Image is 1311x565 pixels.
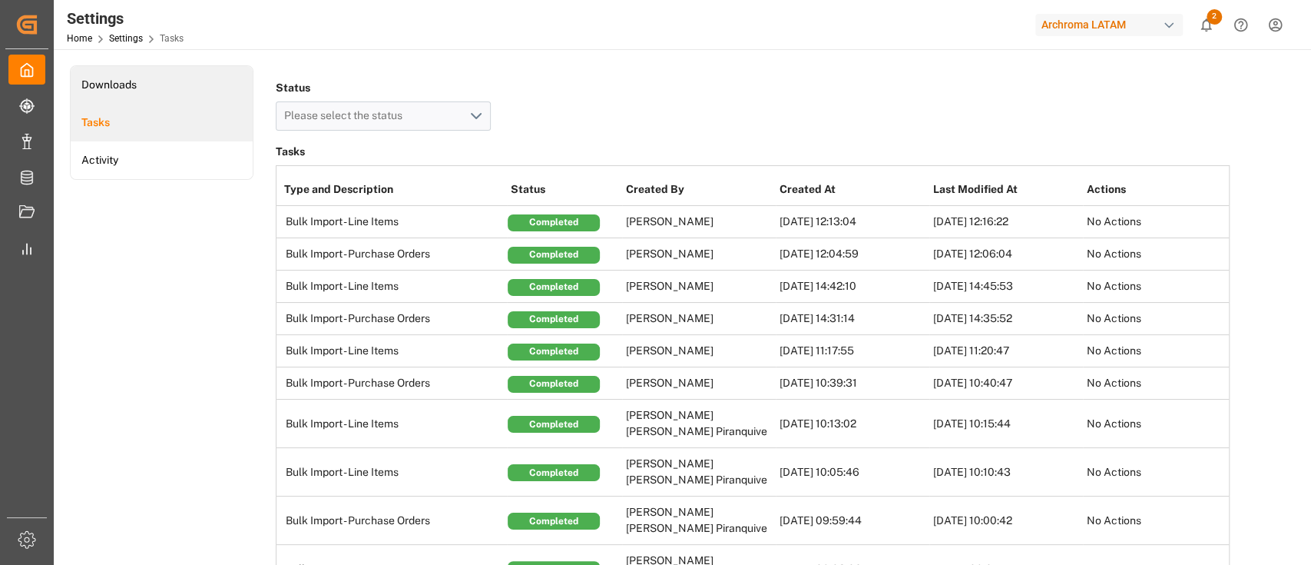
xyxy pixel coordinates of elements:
[622,271,776,303] td: [PERSON_NAME]
[776,335,929,367] td: [DATE] 11:17:55
[776,206,929,238] td: [DATE] 12:13:04
[67,7,184,30] div: Settings
[1087,466,1141,478] span: No Actions
[508,214,600,231] div: Completed
[776,367,929,400] td: [DATE] 10:39:31
[929,238,1083,271] td: [DATE] 12:06:04
[622,497,776,545] td: [PERSON_NAME] [PERSON_NAME] Piranquive
[776,271,929,303] td: [DATE] 14:42:10
[776,497,929,545] td: [DATE] 09:59:44
[929,303,1083,335] td: [DATE] 14:35:52
[622,303,776,335] td: [PERSON_NAME]
[276,367,507,400] td: Bulk Import - Purchase Orders
[1087,248,1141,260] span: No Actions
[1087,312,1141,324] span: No Actions
[1087,514,1141,527] span: No Actions
[1087,215,1141,228] span: No Actions
[622,400,776,448] td: [PERSON_NAME] [PERSON_NAME] Piranquive
[1189,8,1223,42] button: show 2 new notifications
[276,335,507,367] td: Bulk Import - Line Items
[71,104,253,141] a: Tasks
[507,174,622,206] th: Status
[508,513,600,530] div: Completed
[276,303,507,335] td: Bulk Import - Purchase Orders
[622,174,776,206] th: Created By
[276,400,507,448] td: Bulk Import - Line Items
[508,247,600,264] div: Completed
[776,174,929,206] th: Created At
[284,109,410,121] span: Please select the status
[1087,377,1141,389] span: No Actions
[622,335,776,367] td: [PERSON_NAME]
[276,101,491,131] button: open menu
[508,464,600,481] div: Completed
[1087,280,1141,292] span: No Actions
[508,376,600,393] div: Completed
[276,141,1230,163] h3: Tasks
[622,448,776,497] td: [PERSON_NAME] [PERSON_NAME] Piranquive
[508,416,600,433] div: Completed
[508,311,600,328] div: Completed
[276,497,507,545] td: Bulk Import - Purchase Orders
[1223,8,1258,42] button: Help Center
[929,400,1083,448] td: [DATE] 10:15:44
[1083,174,1237,206] th: Actions
[1087,417,1141,430] span: No Actions
[508,279,600,296] div: Completed
[276,238,507,271] td: Bulk Import - Purchase Orders
[276,174,507,206] th: Type and Description
[622,238,776,271] td: [PERSON_NAME]
[276,448,507,497] td: Bulk Import - Line Items
[929,335,1083,367] td: [DATE] 11:20:47
[776,303,929,335] td: [DATE] 14:31:14
[276,271,507,303] td: Bulk Import - Line Items
[67,33,92,44] a: Home
[776,238,929,271] td: [DATE] 12:04:59
[622,367,776,400] td: [PERSON_NAME]
[929,367,1083,400] td: [DATE] 10:40:47
[929,271,1083,303] td: [DATE] 14:45:53
[929,174,1083,206] th: Last Modified At
[276,77,491,98] h4: Status
[109,33,143,44] a: Settings
[71,66,253,104] a: Downloads
[929,448,1083,497] td: [DATE] 10:10:43
[1035,14,1183,36] div: Archroma LATAM
[622,206,776,238] td: [PERSON_NAME]
[776,400,929,448] td: [DATE] 10:13:02
[508,344,600,361] div: Completed
[276,206,507,238] td: Bulk Import - Line Items
[71,141,253,179] a: Activity
[929,206,1083,238] td: [DATE] 12:16:22
[1035,10,1189,39] button: Archroma LATAM
[1207,9,1222,25] span: 2
[776,448,929,497] td: [DATE] 10:05:46
[929,497,1083,545] td: [DATE] 10:00:42
[1087,344,1141,357] span: No Actions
